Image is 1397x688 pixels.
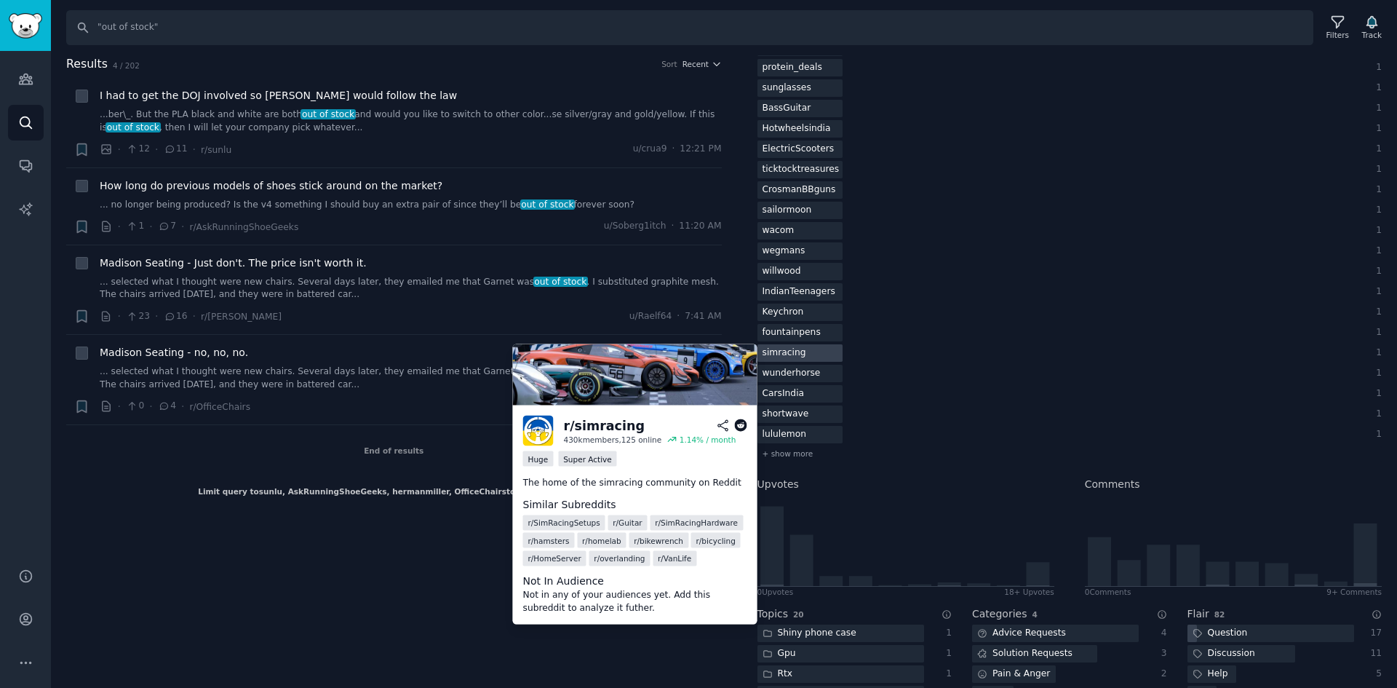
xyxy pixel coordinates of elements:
[126,220,144,233] span: 1
[757,59,827,77] div: protein_deals
[523,497,747,513] dt: Similar Subreddits
[126,310,150,323] span: 23
[604,220,666,233] span: u/Soberg1itch
[682,59,709,69] span: Recent
[528,553,581,564] span: r/ HomeServer
[66,55,108,74] span: Results
[793,610,804,619] span: 20
[757,283,840,301] div: IndianTeenagers
[1369,627,1382,640] div: 17
[757,587,794,597] div: 0 Upvote s
[66,10,1313,45] input: Search Keyword
[520,199,576,210] span: out of stock
[1369,326,1382,339] div: 1
[1369,163,1382,176] div: 1
[939,627,952,640] div: 1
[158,400,176,413] span: 4
[1085,477,1140,492] h2: Comments
[1214,610,1225,619] span: 82
[118,399,121,414] span: ·
[118,309,121,324] span: ·
[118,142,121,157] span: ·
[1187,625,1253,643] div: Question
[1326,587,1382,597] div: 9+ Comments
[757,242,811,261] div: wegmans
[1362,30,1382,40] div: Track
[634,535,683,545] span: r/ bikewrench
[533,277,589,287] span: out of stock
[1369,183,1382,197] div: 1
[757,606,789,622] h2: Topics
[655,518,738,528] span: r/ SimRacingHardware
[757,141,840,159] div: ElectricScooters
[155,309,158,324] span: ·
[1369,428,1382,441] div: 1
[126,143,150,156] span: 12
[523,477,747,490] p: The home of the simracing community on Reddit
[939,647,952,660] div: 1
[9,13,42,39] img: GummySearch logo
[582,535,621,545] span: r/ homelab
[1369,61,1382,74] div: 1
[633,143,667,156] span: u/crua9
[100,256,367,271] a: Madison Seating - Just don't. The price isn't worth it.
[757,426,811,444] div: lululemon
[1004,587,1054,597] div: 18+ Upvotes
[757,365,826,383] div: wunderhorse
[757,665,798,684] div: Rtx
[1369,82,1382,95] div: 1
[126,400,144,413] span: 0
[1154,627,1167,640] div: 4
[972,645,1078,663] div: Solution Requests
[158,220,176,233] span: 7
[1187,645,1260,663] div: Discussion
[100,178,442,194] a: How long do previous models of shoes stick around on the market?
[528,518,600,528] span: r/ SimRacingSetups
[201,312,282,322] span: r/[PERSON_NAME]
[682,59,722,69] button: Recent
[1154,647,1167,660] div: 3
[757,477,799,492] h2: Upvotes
[100,88,457,103] a: I had to get the DOJ involved so [PERSON_NAME] would follow the law
[564,435,662,445] div: 430k members, 125 online
[1369,122,1382,135] div: 1
[523,451,554,467] div: Huge
[1369,143,1382,156] div: 1
[763,448,813,459] span: + show more
[1369,306,1382,319] div: 1
[594,553,645,564] span: r/ overlanding
[1187,606,1209,622] h2: Flair
[189,222,298,232] span: r/AskRunningShoeGeeks
[1085,587,1131,597] div: 0 Comment s
[1369,204,1382,217] div: 1
[193,309,196,324] span: ·
[113,61,140,70] span: 4 / 202
[100,108,722,134] a: ...ber\_. But the PLA black and white are bothout of stockand would you like to switch to other c...
[1369,668,1382,681] div: 5
[66,425,722,476] div: End of results
[1032,610,1037,619] span: 4
[1369,408,1382,421] div: 1
[1369,347,1382,360] div: 1
[757,406,814,424] div: shortwave
[528,535,570,545] span: r/ hamsters
[100,199,722,212] a: ... no longer being produced? Is the v4 something I should buy an extra pair of since they’ll beo...
[193,142,196,157] span: ·
[672,143,674,156] span: ·
[155,142,158,157] span: ·
[972,606,1027,622] h2: Categories
[523,416,554,446] img: simracing
[149,219,152,234] span: ·
[680,435,736,445] div: 1.14 % / month
[757,100,816,118] div: BassGuitar
[558,451,617,467] div: Super Active
[757,645,801,663] div: Gpu
[680,143,721,156] span: 12:21 PM
[100,276,722,301] a: ... selected what I thought were new chairs. Several days later, they emailed me that Garnet waso...
[939,668,952,681] div: 1
[1187,665,1233,684] div: Help
[1369,102,1382,115] div: 1
[523,589,747,614] dd: Not in any of your audiences yet. Add this subreddit to analyze it futher.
